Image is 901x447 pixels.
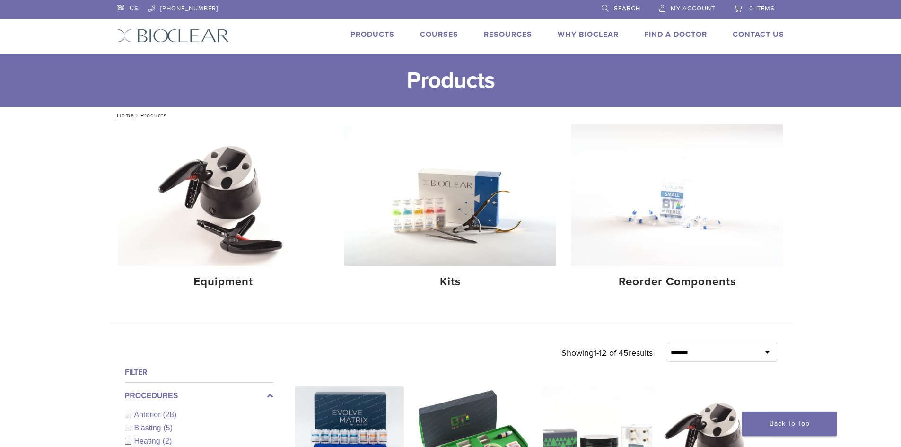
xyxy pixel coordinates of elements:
span: (5) [163,424,173,432]
a: Back To Top [742,412,837,436]
a: Equipment [118,124,330,297]
h4: Kits [352,273,549,290]
h4: Filter [125,367,273,378]
a: Why Bioclear [558,30,619,39]
a: Products [350,30,394,39]
span: 1-12 of 45 [594,348,629,358]
nav: Products [110,107,791,124]
span: (28) [163,411,176,419]
img: Bioclear [117,29,229,43]
span: Blasting [134,424,164,432]
a: Home [114,112,134,119]
img: Kits [344,124,556,266]
h4: Equipment [125,273,322,290]
img: Equipment [118,124,330,266]
span: Anterior [134,411,163,419]
span: / [134,113,140,118]
span: Heating [134,437,163,445]
img: Reorder Components [571,124,783,266]
a: Find A Doctor [644,30,707,39]
a: Resources [484,30,532,39]
p: Showing results [561,343,653,363]
label: Procedures [125,390,273,402]
h4: Reorder Components [579,273,776,290]
span: (2) [163,437,172,445]
span: Search [614,5,640,12]
a: Contact Us [733,30,784,39]
a: Reorder Components [571,124,783,297]
span: My Account [671,5,715,12]
span: 0 items [749,5,775,12]
a: Courses [420,30,458,39]
a: Kits [344,124,556,297]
